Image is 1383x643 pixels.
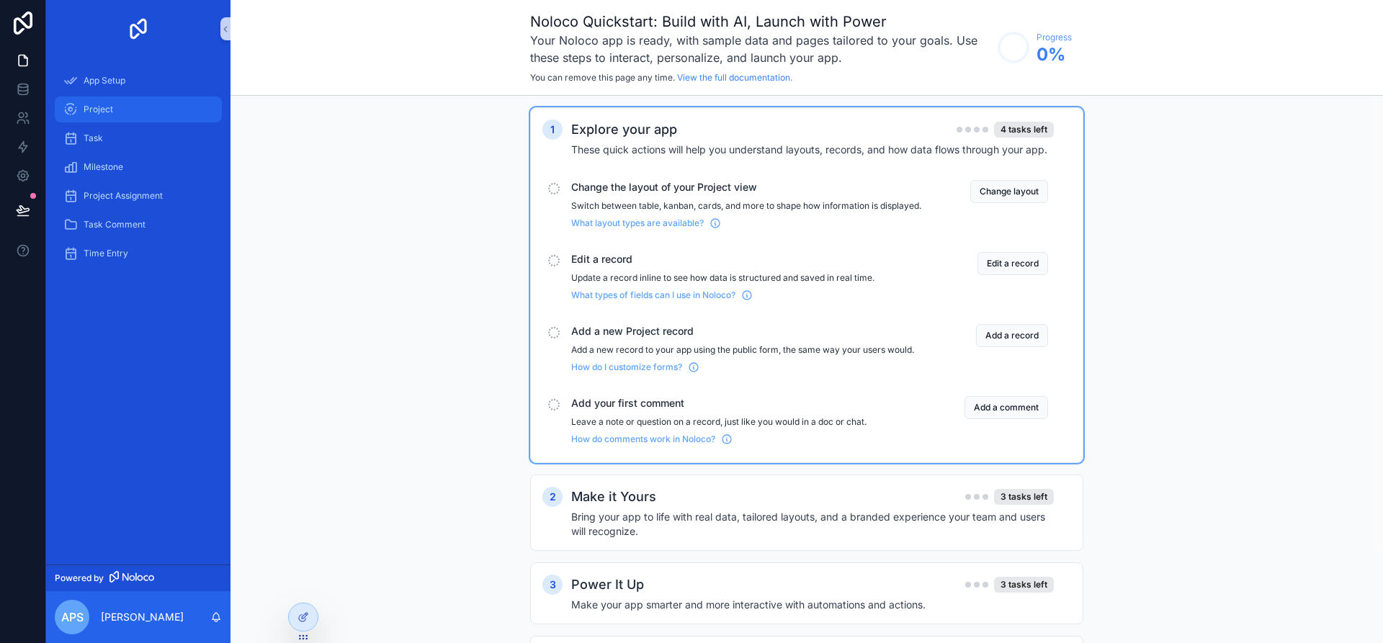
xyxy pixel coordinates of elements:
a: Powered by [46,565,230,591]
span: 0 % [1037,43,1072,66]
a: Task Comment [55,212,222,238]
a: Milestone [55,154,222,180]
span: Milestone [84,161,123,173]
span: Project Assignment [84,190,163,202]
span: Time Entry [84,248,128,259]
span: Progress [1037,32,1072,43]
a: Project Assignment [55,183,222,209]
a: View the full documentation. [677,72,792,83]
img: App logo [127,17,150,40]
p: [PERSON_NAME] [101,610,184,624]
a: Time Entry [55,240,222,266]
span: Task Comment [84,219,146,230]
a: Project [55,96,222,122]
a: Task [55,125,222,151]
h1: Noloco Quickstart: Build with AI, Launch with Power [530,12,990,32]
a: App Setup [55,68,222,94]
span: You can remove this page any time. [530,72,675,83]
span: App Setup [84,75,125,86]
span: Project [84,104,113,115]
span: APS [61,608,84,626]
h3: Your Noloco app is ready, with sample data and pages tailored to your goals. Use these steps to i... [530,32,990,66]
span: Task [84,132,103,144]
span: Powered by [55,572,104,584]
div: scrollable content [46,58,230,285]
